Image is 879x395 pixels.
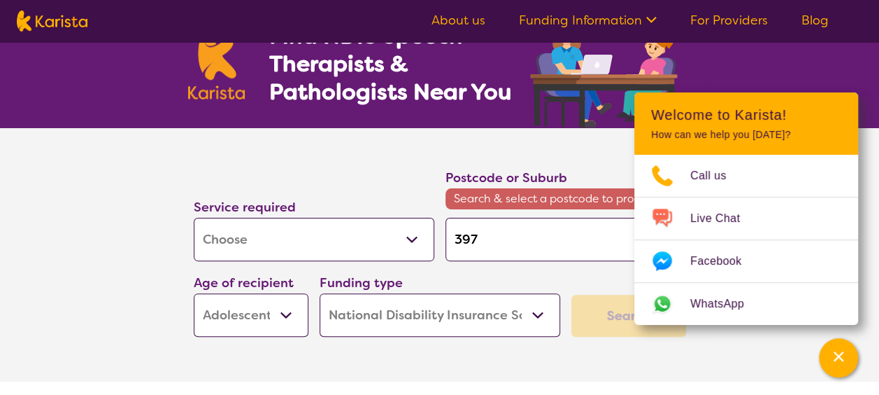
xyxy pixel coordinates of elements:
[651,106,841,123] h2: Welcome to Karista!
[519,6,692,128] img: speech-therapy
[634,283,858,325] a: Web link opens in a new tab.
[819,338,858,377] button: Channel Menu
[188,24,245,99] img: Karista logo
[690,251,758,272] span: Facebook
[194,199,296,216] label: Service required
[431,12,485,29] a: About us
[690,293,761,314] span: WhatsApp
[690,12,768,29] a: For Providers
[651,129,841,141] p: How can we help you [DATE]?
[445,188,686,209] span: Search & select a postcode to proceed
[519,12,657,29] a: Funding Information
[269,22,527,106] h1: Find NDIS Speech Therapists & Pathologists Near You
[690,165,743,186] span: Call us
[445,169,567,186] label: Postcode or Suburb
[634,92,858,325] div: Channel Menu
[194,275,294,291] label: Age of recipient
[17,11,87,32] img: Karista logo
[634,155,858,325] ul: Choose channel
[445,218,686,261] input: Type
[690,208,757,229] span: Live Chat
[320,275,403,291] label: Funding type
[801,12,829,29] a: Blog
